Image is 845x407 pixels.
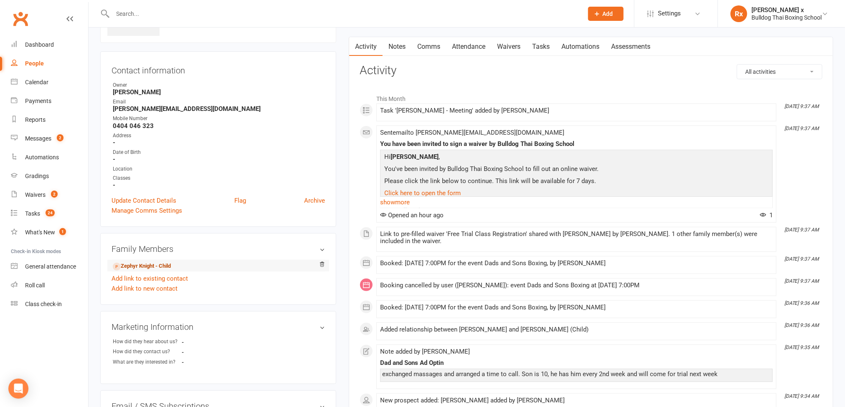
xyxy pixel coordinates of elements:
[384,189,461,197] a: Click here to open the form
[751,14,822,21] div: Bulldog Thai Boxing School
[25,263,76,270] div: General attendance
[10,8,31,29] a: Clubworx
[25,191,46,198] div: Waivers
[491,37,526,56] a: Waivers
[59,228,66,235] span: 1
[658,4,681,23] span: Settings
[382,176,771,188] p: Please click the link below to continue. This link will be available for 7 days.
[51,191,58,198] span: 2
[25,301,62,307] div: Class check-in
[11,129,88,148] a: Messages 2
[112,244,325,254] h3: Family Members
[382,152,771,164] p: Hi ,
[380,397,773,404] div: New prospect added: [PERSON_NAME] added by [PERSON_NAME]
[113,105,325,113] strong: [PERSON_NAME][EMAIL_ADDRESS][DOMAIN_NAME]
[113,262,171,271] a: Zephyr Knight - Child
[11,167,88,186] a: Gradings
[784,322,819,328] i: [DATE] 9:36 AM
[784,393,819,399] i: [DATE] 9:34 AM
[25,229,55,236] div: What's New
[182,339,230,345] strong: -
[112,274,188,284] a: Add link to existing contact
[182,349,230,355] strong: -
[556,37,605,56] a: Automations
[25,135,51,142] div: Messages
[11,111,88,129] a: Reports
[784,344,819,350] i: [DATE] 9:35 AM
[411,37,446,56] a: Comms
[731,5,747,22] div: Rx
[113,132,325,140] div: Address
[11,148,88,167] a: Automations
[113,358,182,366] div: What are they interested in?
[349,37,383,56] a: Activity
[526,37,556,56] a: Tasks
[25,210,40,217] div: Tasks
[784,103,819,109] i: [DATE] 9:37 AM
[11,186,88,204] a: Waivers 2
[380,348,773,355] div: Note added by [PERSON_NAME]
[234,196,246,206] a: Flag
[113,348,182,356] div: How did they contact us?
[113,338,182,346] div: How did they hear about us?
[380,326,773,333] div: Added relationship between [PERSON_NAME] and [PERSON_NAME] (Child)
[784,256,819,262] i: [DATE] 9:37 AM
[380,231,773,245] div: Link to pre-filled waiver 'Free Trial Class Registration' shared with [PERSON_NAME] by [PERSON_NA...
[605,37,656,56] a: Assessments
[11,204,88,223] a: Tasks 24
[11,223,88,242] a: What's New1
[380,129,564,136] span: Sent email to [PERSON_NAME][EMAIL_ADDRESS][DOMAIN_NAME]
[784,227,819,233] i: [DATE] 9:37 AM
[25,173,49,179] div: Gradings
[46,209,55,216] span: 24
[25,60,44,67] div: People
[113,81,325,89] div: Owner
[304,196,325,206] a: Archive
[25,41,54,48] div: Dashboard
[113,98,325,106] div: Email
[11,35,88,54] a: Dashboard
[382,164,771,176] p: You've been invited by Bulldog Thai Boxing School to fill out an online waiver.
[57,134,63,141] span: 2
[383,37,411,56] a: Notes
[182,359,230,365] strong: -
[760,211,773,219] span: 1
[11,92,88,111] a: Payments
[25,154,59,161] div: Automations
[391,153,439,161] strong: [PERSON_NAME]
[380,107,773,114] div: Task '[PERSON_NAME] - Meeting' added by [PERSON_NAME]
[751,6,822,14] div: [PERSON_NAME] x
[112,206,182,216] a: Manage Comms Settings
[588,7,624,21] button: Add
[382,371,771,378] div: exchanged massages and arranged a time to call. Son is 10, he has him every 2nd week and will com...
[113,156,325,163] strong: -
[784,300,819,306] i: [DATE] 9:36 AM
[360,90,822,103] li: This Month
[25,282,45,289] div: Roll call
[112,284,178,294] a: Add link to new contact
[113,148,325,156] div: Date of Birth
[11,257,88,276] a: General attendance kiosk mode
[380,359,773,367] div: Dad and Sons Ad Optin
[112,196,176,206] a: Update Contact Details
[11,54,88,73] a: People
[113,115,325,123] div: Mobile Number
[113,139,325,146] strong: -
[113,165,325,173] div: Location
[113,174,325,182] div: Classes
[360,64,822,77] h3: Activity
[113,122,325,130] strong: 0404 046 323
[11,73,88,92] a: Calendar
[25,79,48,85] div: Calendar
[112,322,325,332] h3: Marketing Information
[603,10,613,17] span: Add
[113,88,325,96] strong: [PERSON_NAME]
[11,295,88,314] a: Class kiosk mode
[25,116,46,123] div: Reports
[380,260,773,267] div: Booked: [DATE] 7:00PM for the event Dads and Sons Boxing, by [PERSON_NAME]
[11,276,88,295] a: Roll call
[784,126,819,131] i: [DATE] 9:37 AM
[110,8,578,20] input: Search...
[112,63,325,75] h3: Contact information
[784,278,819,284] i: [DATE] 9:37 AM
